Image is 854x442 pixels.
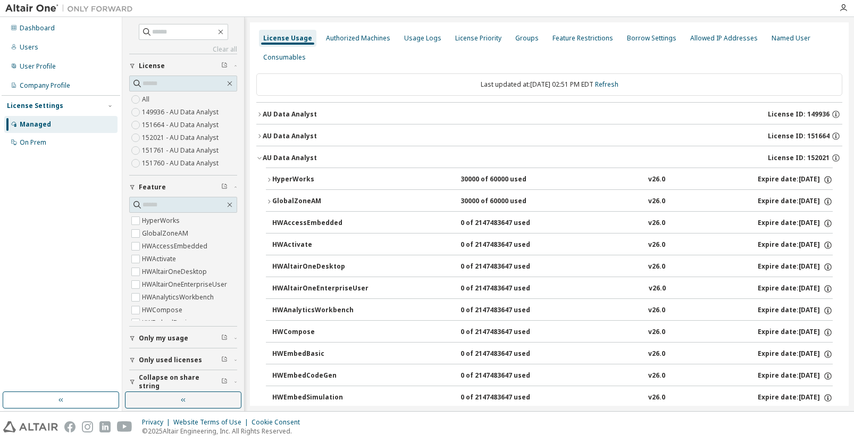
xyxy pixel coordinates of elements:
[142,418,173,427] div: Privacy
[758,328,833,337] div: Expire date: [DATE]
[252,418,306,427] div: Cookie Consent
[142,106,221,119] label: 149936 - AU Data Analyst
[142,157,221,170] label: 151760 - AU Data Analyst
[117,421,132,432] img: youtube.svg
[768,110,830,119] span: License ID: 149936
[648,219,665,228] div: v26.0
[758,240,833,250] div: Expire date: [DATE]
[648,197,665,206] div: v26.0
[595,80,618,89] a: Refresh
[272,321,833,344] button: HWCompose0 of 2147483647 usedv26.0Expire date:[DATE]
[768,154,830,162] span: License ID: 152021
[648,349,665,359] div: v26.0
[272,371,368,381] div: HWEmbedCodeGen
[272,175,368,185] div: HyperWorks
[272,299,833,322] button: HWAnalyticsWorkbench0 of 2147483647 usedv26.0Expire date:[DATE]
[648,306,665,315] div: v26.0
[627,34,676,43] div: Borrow Settings
[20,62,56,71] div: User Profile
[272,343,833,366] button: HWEmbedBasic0 of 2147483647 usedv26.0Expire date:[DATE]
[20,138,46,147] div: On Prem
[142,93,152,106] label: All
[515,34,539,43] div: Groups
[7,102,63,110] div: License Settings
[461,219,556,228] div: 0 of 2147483647 used
[758,262,833,272] div: Expire date: [DATE]
[20,43,38,52] div: Users
[20,120,51,129] div: Managed
[129,327,237,350] button: Only my usage
[221,62,228,70] span: Clear filter
[221,356,228,364] span: Clear filter
[272,233,833,257] button: HWActivate0 of 2147483647 usedv26.0Expire date:[DATE]
[142,131,221,144] label: 152021 - AU Data Analyst
[758,393,833,403] div: Expire date: [DATE]
[461,306,556,315] div: 0 of 2147483647 used
[552,34,613,43] div: Feature Restrictions
[139,373,221,390] span: Collapse on share string
[461,284,556,294] div: 0 of 2147483647 used
[272,240,368,250] div: HWActivate
[648,262,665,272] div: v26.0
[20,24,55,32] div: Dashboard
[139,183,166,191] span: Feature
[272,212,833,235] button: HWAccessEmbedded0 of 2147483647 usedv26.0Expire date:[DATE]
[461,393,556,403] div: 0 of 2147483647 used
[142,316,192,329] label: HWEmbedBasic
[142,253,178,265] label: HWActivate
[461,349,556,359] div: 0 of 2147483647 used
[272,284,369,294] div: HWAltairOneEnterpriseUser
[266,168,833,191] button: HyperWorks30000 of 60000 usedv26.0Expire date:[DATE]
[142,144,221,157] label: 151761 - AU Data Analyst
[758,284,833,294] div: Expire date: [DATE]
[772,34,810,43] div: Named User
[272,393,368,403] div: HWEmbedSimulation
[326,34,390,43] div: Authorized Machines
[263,34,312,43] div: License Usage
[139,62,165,70] span: License
[461,240,556,250] div: 0 of 2147483647 used
[272,349,368,359] div: HWEmbedBasic
[129,370,237,394] button: Collapse on share string
[758,349,833,359] div: Expire date: [DATE]
[272,364,833,388] button: HWEmbedCodeGen0 of 2147483647 usedv26.0Expire date:[DATE]
[758,175,833,185] div: Expire date: [DATE]
[272,386,833,410] button: HWEmbedSimulation0 of 2147483647 usedv26.0Expire date:[DATE]
[272,277,833,301] button: HWAltairOneEnterpriseUser0 of 2147483647 usedv26.0Expire date:[DATE]
[690,34,758,43] div: Allowed IP Addresses
[648,371,665,381] div: v26.0
[221,378,228,386] span: Clear filter
[404,34,441,43] div: Usage Logs
[142,227,190,240] label: GlobalZoneAM
[649,284,666,294] div: v26.0
[5,3,138,14] img: Altair One
[3,421,58,432] img: altair_logo.svg
[648,393,665,403] div: v26.0
[272,255,833,279] button: HWAltairOneDesktop0 of 2147483647 usedv26.0Expire date:[DATE]
[129,45,237,54] a: Clear all
[142,119,221,131] label: 151664 - AU Data Analyst
[142,278,229,291] label: HWAltairOneEnterpriseUser
[758,197,833,206] div: Expire date: [DATE]
[256,103,842,126] button: AU Data AnalystLicense ID: 149936
[142,291,216,304] label: HWAnalyticsWorkbench
[768,132,830,140] span: License ID: 151664
[455,34,501,43] div: License Priority
[758,371,833,381] div: Expire date: [DATE]
[263,132,317,140] div: AU Data Analyst
[173,418,252,427] div: Website Terms of Use
[256,124,842,148] button: AU Data AnalystLicense ID: 151664
[82,421,93,432] img: instagram.svg
[263,154,317,162] div: AU Data Analyst
[142,214,182,227] label: HyperWorks
[272,219,368,228] div: HWAccessEmbedded
[758,306,833,315] div: Expire date: [DATE]
[64,421,76,432] img: facebook.svg
[272,328,368,337] div: HWCompose
[266,190,833,213] button: GlobalZoneAM30000 of 60000 usedv26.0Expire date:[DATE]
[20,81,70,90] div: Company Profile
[272,197,368,206] div: GlobalZoneAM
[272,262,368,272] div: HWAltairOneDesktop
[142,427,306,436] p: © 2025 Altair Engineering, Inc. All Rights Reserved.
[461,262,556,272] div: 0 of 2147483647 used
